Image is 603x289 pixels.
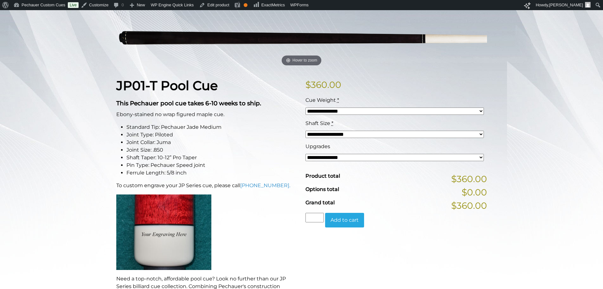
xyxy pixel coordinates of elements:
[116,100,261,107] strong: This Pechauer pool cue takes 6-10 weeks to ship.
[126,131,298,139] li: Joint Type: Piloted
[325,213,364,227] button: Add to cart
[116,111,298,118] p: Ebony-stained no wrap figured maple cue.
[126,154,298,161] li: Shaft Taper: 10-12” Pro Taper
[116,194,211,270] img: An image of a cue butt with the words "YOUR ENGRAVING HERE".
[126,146,298,154] li: Joint Size: .850
[305,186,339,192] span: Options total
[261,3,285,7] span: ExactMetrics
[126,123,298,131] li: Standard Tip: Pechauer Jade Medium
[305,79,341,90] bdi: 360.00
[68,2,79,8] a: Live
[116,6,487,68] img: jp01-T-1.png
[451,199,487,212] span: $360.00
[305,143,330,149] span: Upgrades
[462,186,487,199] span: $0.00
[126,169,298,177] li: Ferrule Length: 5/8 inch
[305,79,311,90] span: $
[305,173,340,179] span: Product total
[116,6,487,68] a: Hover to zoom
[116,78,218,93] strong: JP01-T Pool Cue
[240,182,290,188] a: [PHONE_NUMBER].
[549,3,583,7] span: [PERSON_NAME]
[331,120,333,126] abbr: required
[116,182,298,189] p: To custom engrave your JP Series cue, please call
[126,161,298,169] li: Pin Type: Pechauer Speed joint
[305,120,330,126] span: Shaft Size
[305,213,324,222] input: Product quantity
[451,172,487,186] span: $360.00
[305,97,336,103] span: Cue Weight
[305,200,335,206] span: Grand total
[244,3,247,7] div: OK
[126,139,298,146] li: Joint Collar: Juma
[337,97,339,103] abbr: required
